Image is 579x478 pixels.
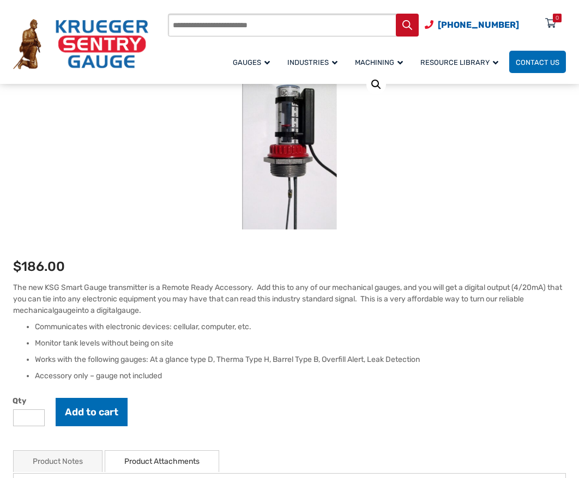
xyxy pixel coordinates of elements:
span: Resource Library [420,58,498,66]
span: gauge [54,306,76,315]
li: Accessory only – gauge not included [35,371,566,382]
span: Machining [355,58,403,66]
span: Contact Us [516,58,559,66]
span: Gauges [233,58,270,66]
a: Product Notes [33,451,83,472]
a: Machining [348,49,414,75]
div: 0 [556,14,559,22]
a: View full-screen image gallery [366,75,386,94]
input: Product quantity [13,409,45,426]
span: $ [13,259,21,274]
a: Contact Us [509,51,566,73]
a: Phone Number (920) 434-8860 [425,18,519,32]
button: Add to cart [56,398,128,426]
li: Works with the following gauges: At a glance type D, Therma Type H, Barrel Type B, Overfill Alert... [35,354,566,365]
li: Monitor tank levels without being on site [35,338,566,349]
p: The new KSG Smart Gauge transmitter is a Remote Ready Accessory. Add this to any of our mechanica... [13,282,566,316]
bdi: 186.00 [13,259,65,274]
a: Resource Library [414,49,509,75]
li: Communicates with electronic devices: cellular, computer, etc. [35,322,566,332]
img: Krueger Sentry Gauge [13,19,148,69]
a: Industries [281,49,348,75]
a: Gauges [226,49,281,75]
img: KSG Smart Gauge Transmitter [243,66,337,229]
span: [PHONE_NUMBER] [438,20,519,30]
a: Product Attachments [124,451,200,472]
span: gauge [117,306,139,315]
span: Industries [287,58,337,66]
